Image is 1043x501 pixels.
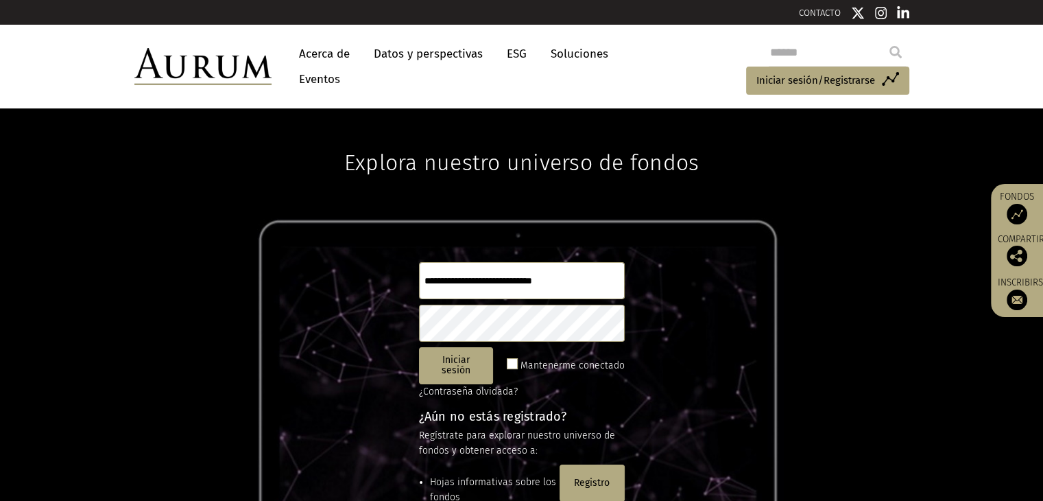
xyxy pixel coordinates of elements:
a: Fondos [998,191,1036,224]
font: ¿Aún no estás registrado? [419,409,566,424]
font: Explora nuestro universo de fondos [344,150,699,176]
button: Iniciar sesión [419,347,493,384]
img: Acceso a fondos [1007,204,1027,224]
font: Acerca de [299,47,350,61]
img: Icono de Linkedin [897,6,909,20]
img: Icono de Twitter [851,6,865,20]
a: Eventos [292,67,340,92]
font: ESG [507,47,527,61]
font: Eventos [299,72,340,86]
a: ¿Contraseña olvidada? [419,386,518,397]
a: Iniciar sesión/Registrarse [746,67,909,95]
font: Soluciones [551,47,608,61]
font: Regístrate para explorar nuestro universo de fondos y obtener acceso a: [419,430,615,456]
font: Iniciar sesión [442,355,470,376]
font: Iniciar sesión/Registrarse [756,74,875,86]
a: Soluciones [544,41,615,67]
font: Registro [574,477,610,489]
a: Acerca de [292,41,357,67]
a: CONTACTO [799,8,841,18]
font: Fondos [1000,191,1034,202]
input: Submit [882,38,909,66]
font: Datos y perspectivas [374,47,483,61]
img: Comparte esta publicación [1007,246,1027,266]
a: Datos y perspectivas [367,41,490,67]
img: Oro [134,48,272,85]
font: Mantenerme conectado [520,360,625,371]
img: Icono de Instagram [875,6,887,20]
img: Suscríbete a nuestro boletín [1007,290,1027,310]
a: ESG [500,41,534,67]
